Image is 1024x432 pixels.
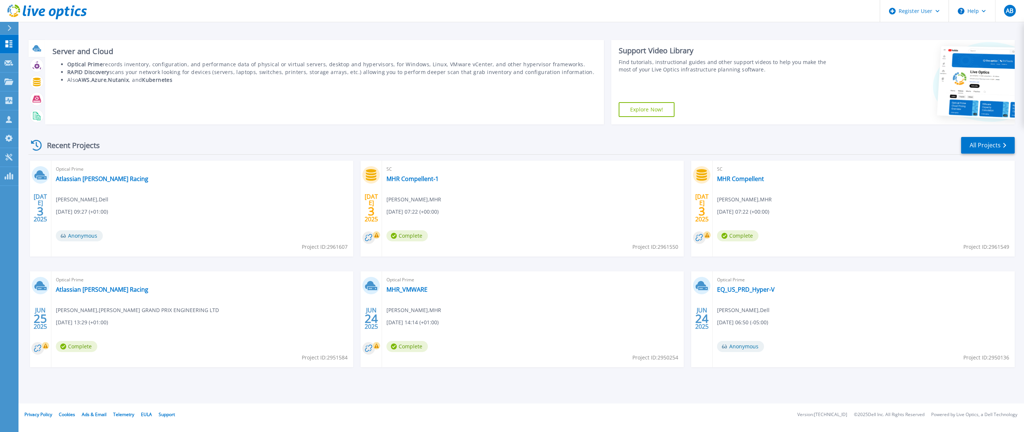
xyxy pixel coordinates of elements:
a: MHR Compellent-1 [386,175,439,182]
span: [PERSON_NAME] , MHR [386,195,441,204]
li: © 2025 Dell Inc. All Rights Reserved [854,412,925,417]
div: [DATE] 2025 [364,194,378,221]
span: [DATE] 06:50 (-05:00) [717,318,768,326]
b: Azure [91,76,107,83]
h3: Server and Cloud [53,47,597,56]
span: [DATE] 07:22 (+00:00) [386,208,439,216]
b: AWS [78,76,89,83]
a: Explore Now! [619,102,675,117]
a: MHR_VMWARE [386,286,427,293]
li: records inventory, configuration, and performance data of physical or virtual servers, desktop an... [67,60,597,68]
span: 3 [368,208,375,214]
a: Atlassian [PERSON_NAME] Racing [56,175,148,182]
a: EQ_US_PRD_Hyper-V [717,286,775,293]
div: JUN 2025 [695,305,709,332]
span: [PERSON_NAME] , Dell [717,306,770,314]
span: Optical Prime [56,276,349,284]
span: SC [717,165,1010,173]
span: SC [386,165,679,173]
a: Telemetry [113,411,134,418]
div: Recent Projects [28,136,110,154]
span: Anonymous [56,230,103,241]
span: Complete [717,230,758,241]
span: [DATE] 09:27 (+01:00) [56,208,108,216]
span: [DATE] 07:22 (+00:00) [717,208,769,216]
a: All Projects [961,137,1015,154]
li: Version: [TECHNICAL_ID] [797,412,847,417]
div: Find tutorials, instructional guides and other support videos to help you make the most of your L... [619,58,828,73]
span: 3 [37,208,44,214]
li: Also , , , and [67,76,597,84]
span: Project ID: 2961549 [963,243,1009,251]
a: Atlassian [PERSON_NAME] Racing [56,286,148,293]
span: [PERSON_NAME] , Dell [56,195,108,204]
a: EULA [141,411,152,418]
span: Project ID: 2951584 [302,354,348,362]
span: 24 [695,315,709,322]
b: RAPID Discovery [67,68,109,76]
span: AB [1006,8,1013,14]
span: Complete [386,230,428,241]
div: [DATE] 2025 [33,194,47,221]
span: Optical Prime [56,165,349,173]
span: Complete [386,341,428,352]
a: Privacy Policy [24,411,52,418]
div: JUN 2025 [364,305,378,332]
div: JUN 2025 [33,305,47,332]
span: Project ID: 2950136 [963,354,1009,362]
b: Nutanix [108,76,129,83]
span: Project ID: 2961607 [302,243,348,251]
div: Support Video Library [619,46,828,56]
span: [DATE] 14:14 (+01:00) [386,318,439,326]
a: Support [159,411,175,418]
span: [PERSON_NAME] , [PERSON_NAME] GRAND PRIX ENGINEERING LTD [56,306,219,314]
span: Optical Prime [717,276,1010,284]
span: Anonymous [717,341,764,352]
a: Cookies [59,411,75,418]
span: [PERSON_NAME] , MHR [386,306,441,314]
span: 3 [699,208,705,214]
span: [PERSON_NAME] , MHR [717,195,772,204]
b: Optical Prime [67,61,103,68]
b: Kubernetes [142,76,172,83]
span: [DATE] 13:29 (+01:00) [56,318,108,326]
li: scans your network looking for devices (servers, laptops, switches, printers, storage arrays, etc... [67,68,597,76]
span: Complete [56,341,97,352]
a: MHR Compellent [717,175,764,182]
span: Project ID: 2961550 [632,243,678,251]
span: 25 [34,315,47,322]
span: 24 [365,315,378,322]
span: Project ID: 2950254 [632,354,678,362]
span: Optical Prime [386,276,679,284]
a: Ads & Email [82,411,107,418]
div: [DATE] 2025 [695,194,709,221]
li: Powered by Live Optics, a Dell Technology [931,412,1017,417]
